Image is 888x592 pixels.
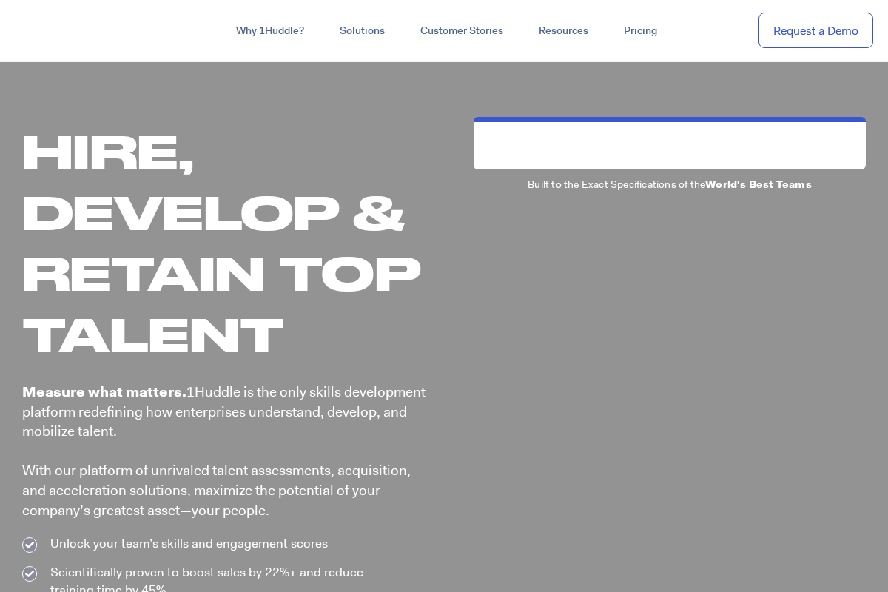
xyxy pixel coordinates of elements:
a: Customer Stories [403,18,521,44]
a: Resources [521,18,606,44]
a: Pricing [606,18,675,44]
p: Built to the Exact Specifications of the [474,177,866,192]
a: Solutions [322,18,403,44]
span: Unlock your team’s skills and engagement scores [47,535,328,553]
a: Request a Demo [758,13,873,49]
b: World's Best Teams [705,178,812,191]
a: Why 1Huddle? [218,18,322,44]
h1: Hire, Develop & Retain Top Talent [22,121,429,364]
b: Measure what matters. [22,383,186,401]
p: 1Huddle is the only skills development platform redefining how enterprises understand, develop, a... [22,383,429,520]
img: ... [15,16,121,44]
